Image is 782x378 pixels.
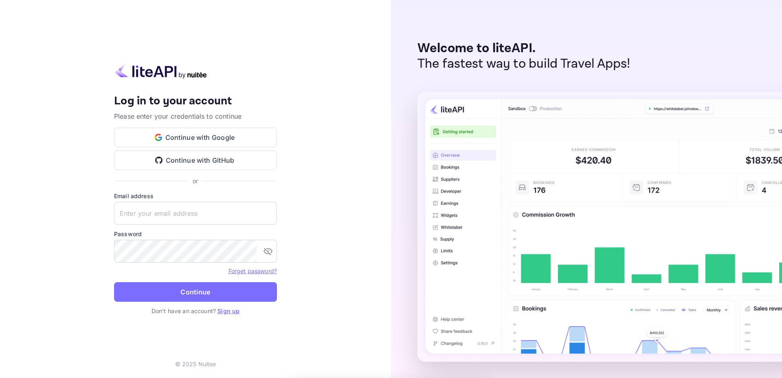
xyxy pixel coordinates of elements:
[193,177,198,185] p: or
[114,150,277,170] button: Continue with GitHub
[114,94,277,108] h4: Log in to your account
[417,41,630,56] p: Welcome to liteAPI.
[114,282,277,302] button: Continue
[114,230,277,238] label: Password
[114,192,277,200] label: Email address
[417,56,630,72] p: The fastest way to build Travel Apps!
[114,128,277,147] button: Continue with Google
[114,63,208,79] img: liteapi
[228,267,277,274] a: Forget password?
[114,307,277,315] p: Don't have an account?
[217,307,239,314] a: Sign up
[114,202,277,225] input: Enter your email address
[260,243,276,259] button: toggle password visibility
[175,360,216,368] p: © 2025 Nuitee
[114,111,277,121] p: Please enter your credentials to continue
[228,267,277,275] a: Forget password?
